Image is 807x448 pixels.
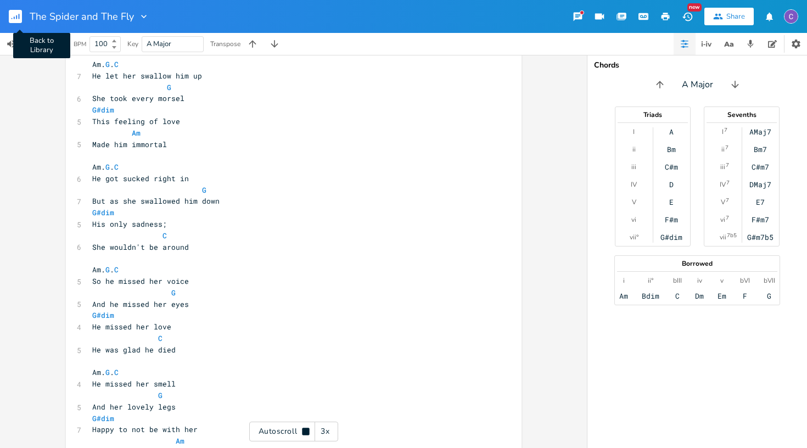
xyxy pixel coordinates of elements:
div: bVI [740,276,750,285]
div: i [623,276,625,285]
div: C#m7 [752,163,769,171]
sup: 7 [724,126,727,135]
div: Triads [615,111,690,118]
sup: 7 [726,178,730,187]
div: V [632,198,636,206]
span: She wouldn't be around [92,242,189,252]
sup: 7 [726,161,729,170]
span: His only sadness; [92,219,167,229]
div: Dm [695,292,704,300]
div: Am [619,292,628,300]
sup: 7 [726,214,729,222]
div: Borrowed [615,260,780,267]
span: He missed her love [92,322,171,332]
div: vii [720,233,726,242]
span: G [105,59,110,69]
span: G [158,390,162,400]
div: A [669,127,674,136]
div: vi [720,215,725,224]
div: IV [631,180,637,189]
div: F#m [665,215,678,224]
div: Sevenths [704,111,779,118]
span: He let her swallow him up [92,71,202,81]
div: G#dim [660,233,682,242]
div: Key [127,41,138,47]
span: He was glad he died [92,345,176,355]
div: I [633,127,635,136]
div: AMaj7 [749,127,771,136]
div: Em [718,292,726,300]
span: G#dim [92,413,114,423]
div: Chords [594,61,800,69]
div: E7 [756,198,765,206]
span: G#dim [92,105,114,115]
div: IV [720,180,726,189]
span: C [114,162,119,172]
div: Autoscroll [249,422,338,441]
div: Bdim [642,292,659,300]
span: And he missed her eyes [92,299,189,309]
span: So he missed her voice [92,276,189,286]
div: bIII [673,276,682,285]
div: ii [632,145,636,154]
div: New [687,3,702,12]
span: A Major [147,39,171,49]
div: iii [720,163,725,171]
span: The Spider and The Fly [30,12,134,21]
div: Bm7 [754,145,767,154]
div: C [675,292,680,300]
span: G [167,82,171,92]
button: New [676,7,698,26]
span: But as she swallowed him down [92,196,220,206]
div: Share [726,12,745,21]
div: ii [721,145,725,154]
img: Calum Wright [784,9,798,24]
span: G [105,265,110,275]
button: Share [704,8,754,25]
span: Am. . [92,162,119,172]
span: Am [176,436,184,446]
span: He missed her smell [92,379,176,389]
span: She took every morsel [92,93,184,103]
div: G#m7b5 [747,233,774,242]
div: vii° [630,233,638,242]
div: iv [697,276,702,285]
div: F [743,292,747,300]
span: C [114,265,119,275]
span: G#dim [92,208,114,217]
div: DMaj7 [749,180,771,189]
div: I [722,127,724,136]
span: C [114,59,119,69]
span: Happy to not be with her [92,424,198,434]
span: C [114,367,119,377]
span: Am. . [92,59,123,69]
div: V [721,198,725,206]
div: iii [631,163,636,171]
div: v [720,276,724,285]
div: vi [631,215,636,224]
div: BPM [74,41,86,47]
sup: 7 [725,143,728,152]
span: G [105,162,110,172]
span: He got sucked right in [92,173,189,183]
div: C#m [665,163,678,171]
span: Am. . [92,265,119,275]
span: Made him immortal [92,139,167,149]
span: Am. . [92,367,119,377]
span: Am [132,128,141,138]
span: G#dim [92,310,114,320]
span: A Major [682,79,713,91]
sup: 7b5 [727,231,737,240]
div: D [669,180,674,189]
span: This feeling of love [92,116,180,126]
div: Transpose [210,41,240,47]
div: Bm [667,145,676,154]
span: G [202,185,206,195]
div: G [767,292,771,300]
sup: 7 [726,196,729,205]
span: G [171,288,176,298]
span: And her lovely legs [92,402,176,412]
div: E [669,198,674,206]
div: bVII [764,276,775,285]
span: G [105,367,110,377]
